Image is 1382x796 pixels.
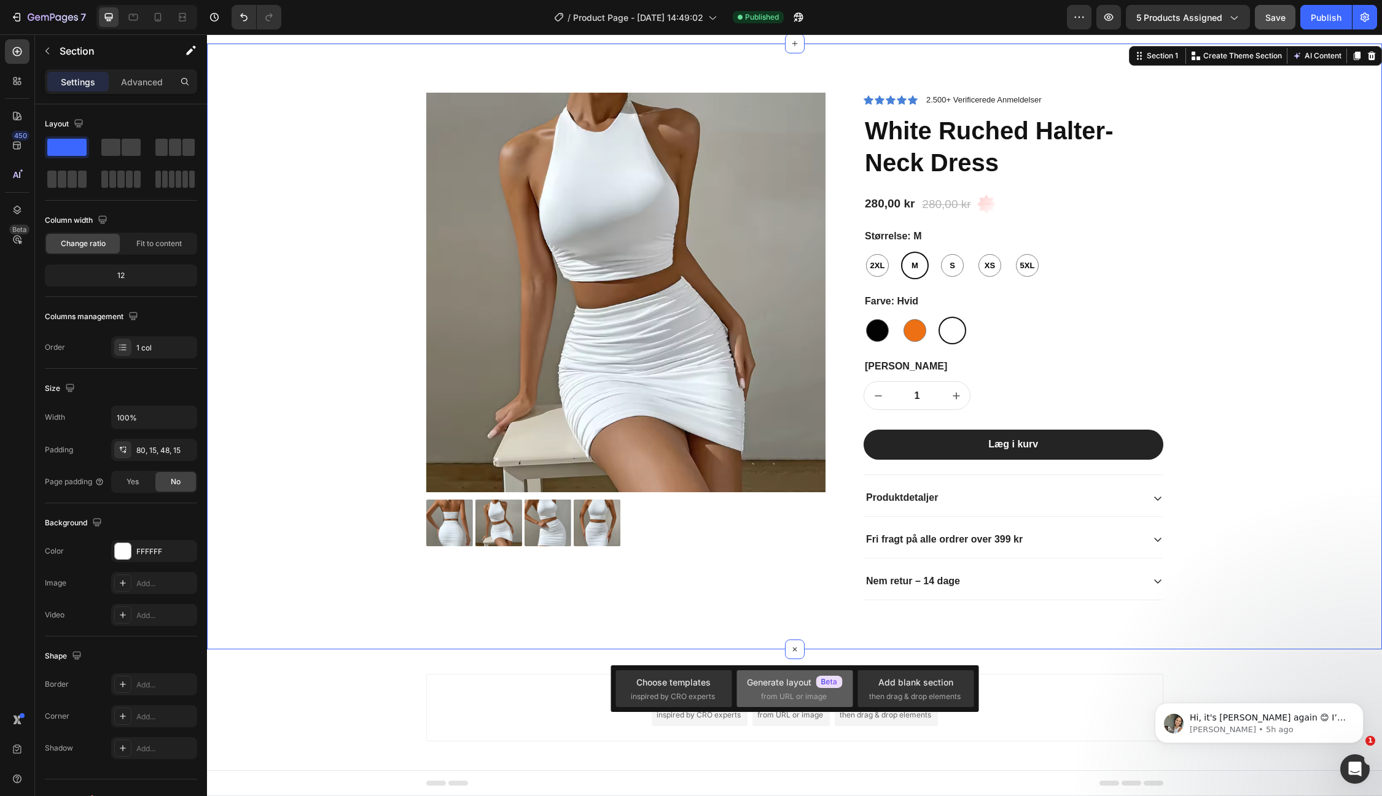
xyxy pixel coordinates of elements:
div: Background [45,515,104,531]
p: 7 [80,10,86,25]
div: Order [45,342,65,353]
div: Layout [45,116,86,133]
div: Beta [9,225,29,234]
div: Læg i kurv [781,404,831,417]
span: Fit to content [136,238,182,249]
span: then drag & drop elements [633,675,724,686]
span: Yes [127,476,139,487]
span: 5XL [811,225,830,238]
div: 12 [47,267,195,284]
span: from URL or image [761,691,827,702]
span: M [702,225,714,238]
span: from URL or image [550,675,616,686]
span: Add section [558,633,617,646]
button: 5 products assigned [1126,5,1250,29]
h1: White Ruched Halter-Neck Dress [657,79,956,145]
span: Published [745,12,779,23]
span: inspired by CRO experts [450,675,534,686]
p: Settings [61,75,95,88]
div: Add... [136,578,194,589]
span: S [740,225,751,238]
input: quantity [685,347,735,375]
iframe: Design area [207,34,1382,796]
p: 2.500+ Verificerede Anmeldelser [719,60,835,72]
div: Section 1 [937,16,974,27]
span: No [171,476,181,487]
div: 80, 15, 48, 15 [136,445,194,456]
div: 450 [12,131,29,141]
legend: Størrelse: M [657,195,716,210]
button: Publish [1300,5,1352,29]
div: Padding [45,444,73,455]
button: AI Content [1083,14,1137,29]
p: Nem retur – 14 dage [659,541,753,554]
span: 2XL [661,225,681,238]
div: Color [45,546,64,557]
span: / [568,11,571,24]
div: Image [45,578,66,589]
iframe: Intercom live chat [1340,754,1370,784]
div: Shape [45,648,84,665]
span: Product Page - [DATE] 14:49:02 [573,11,703,24]
div: Corner [45,711,69,722]
div: Add blank section [642,660,717,673]
button: 7 [5,5,92,29]
div: Size [45,381,77,397]
p: Fri fragt på alle ordrer over 399 kr [659,499,816,512]
div: Border [45,679,69,690]
p: [PERSON_NAME] [658,326,955,339]
iframe: Intercom notifications message [1136,677,1382,763]
span: then drag & drop elements [869,691,961,702]
div: Undo/Redo [232,5,281,29]
div: Add... [136,711,194,722]
div: Page padding [45,476,104,487]
div: Generate layout [552,660,616,673]
div: Publish [1311,11,1341,24]
div: Columns management [45,309,141,325]
div: Add... [136,743,194,754]
input: Auto [112,406,197,428]
legend: Farve: Hvid [657,260,712,275]
span: XS [775,225,791,238]
div: Width [45,412,65,423]
button: increment [735,347,763,375]
div: 1 col [136,342,194,354]
button: Save [1255,5,1295,29]
span: 5 products assigned [1136,11,1222,24]
span: Change ratio [61,238,106,249]
pre: 0% off [770,166,789,174]
div: Generate layout [747,676,843,689]
div: FFFFFF [136,546,194,557]
div: Choose templates [636,676,711,689]
div: 280,00 kr [714,160,765,180]
p: Create Theme Section [996,16,1075,27]
span: 1 [1365,736,1375,746]
p: Section [60,44,160,58]
span: inspired by CRO experts [631,691,715,702]
span: Save [1265,12,1286,23]
div: Add... [136,610,194,621]
div: Video [45,609,64,620]
div: Shadow [45,743,73,754]
div: Column width [45,212,110,229]
p: Produktdetaljer [659,457,731,470]
button: decrement [657,347,685,375]
div: 280,00 kr [657,161,709,179]
p: Advanced [121,75,163,88]
div: Choose templates [455,660,529,673]
div: Add... [136,679,194,690]
div: Add blank section [878,676,953,689]
button: Læg i kurv [657,395,956,425]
